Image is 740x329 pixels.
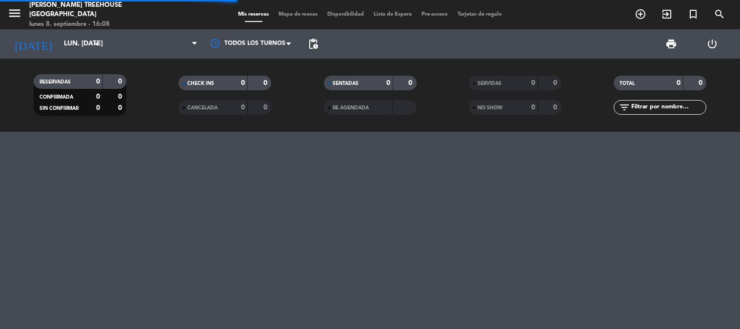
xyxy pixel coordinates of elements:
strong: 0 [263,104,269,111]
span: RESERVADAS [40,80,71,84]
strong: 0 [118,78,124,85]
i: [DATE] [7,33,59,55]
span: NO SHOW [478,105,502,110]
span: Mis reservas [233,12,274,17]
strong: 0 [531,104,535,111]
span: Pre-acceso [417,12,453,17]
span: pending_actions [307,38,319,50]
strong: 0 [96,104,100,111]
i: exit_to_app [661,8,673,20]
i: turned_in_not [687,8,699,20]
span: print [665,38,677,50]
i: power_settings_new [706,38,718,50]
strong: 0 [241,80,245,86]
span: TOTAL [620,81,635,86]
div: [PERSON_NAME] Treehouse [GEOGRAPHIC_DATA] [29,0,178,20]
strong: 0 [553,104,559,111]
strong: 0 [96,93,100,100]
strong: 0 [408,80,414,86]
input: Filtrar por nombre... [630,102,706,113]
strong: 0 [553,80,559,86]
strong: 0 [531,80,535,86]
div: LOG OUT [692,29,733,59]
i: menu [7,6,22,21]
i: search [714,8,725,20]
i: add_circle_outline [635,8,646,20]
strong: 0 [699,80,704,86]
span: Lista de Espera [369,12,417,17]
i: arrow_drop_down [91,38,102,50]
span: SENTADAS [333,81,359,86]
strong: 0 [96,78,100,85]
strong: 0 [386,80,390,86]
i: filter_list [619,102,630,113]
span: SERVIDAS [478,81,501,86]
button: menu [7,6,22,24]
span: RE AGENDADA [333,105,369,110]
span: Disponibilidad [322,12,369,17]
strong: 0 [118,104,124,111]
span: CONFIRMADA [40,95,73,100]
strong: 0 [263,80,269,86]
span: Tarjetas de regalo [453,12,507,17]
div: lunes 8. septiembre - 16:08 [29,20,178,29]
strong: 0 [118,93,124,100]
span: CANCELADA [187,105,218,110]
span: SIN CONFIRMAR [40,106,79,111]
span: CHECK INS [187,81,214,86]
span: Mapa de mesas [274,12,322,17]
strong: 0 [241,104,245,111]
strong: 0 [677,80,680,86]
